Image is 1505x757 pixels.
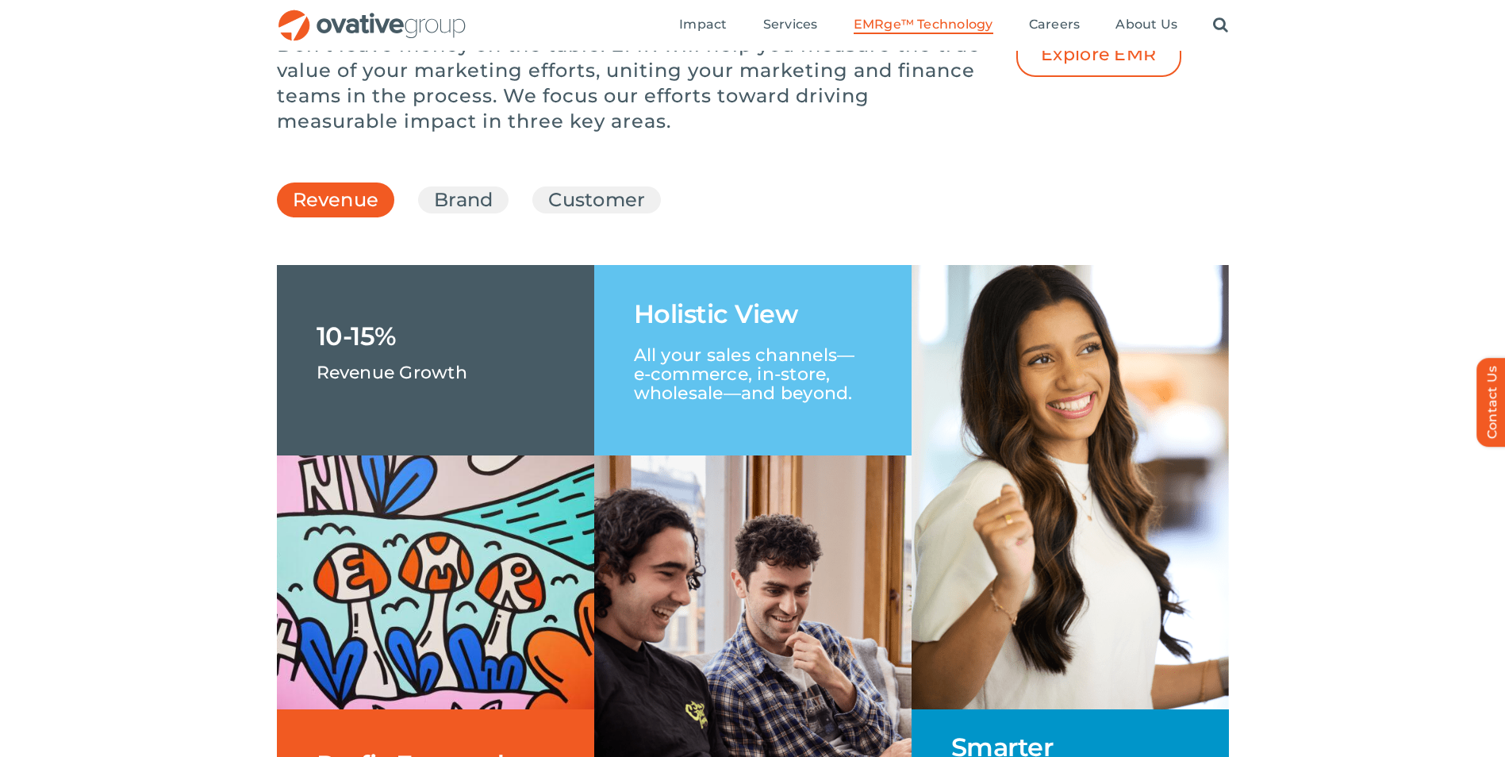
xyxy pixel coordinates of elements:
[854,17,993,33] span: EMRge™ Technology
[277,33,991,134] p: Don’t leave money on the table. EMR will help you measure the true value of your marketing effort...
[679,17,727,34] a: Impact
[1029,17,1081,33] span: Careers
[1115,17,1177,33] span: About Us
[634,327,872,403] p: All your sales channels—e-commerce, in-store, wholesale—and beyond.
[293,186,379,221] a: Revenue
[634,302,798,327] h1: Holistic View
[763,17,818,33] span: Services
[1115,17,1177,34] a: About Us
[277,8,467,23] a: OG_Full_horizontal_RGB
[277,455,594,709] img: EMR – Grid 1
[548,186,645,213] a: Customer
[434,186,493,213] a: Brand
[1041,44,1157,65] span: Explore EMR
[317,324,397,349] h1: 10-15%
[1016,33,1181,77] a: Explore EMR
[277,179,1229,221] ul: Post Filters
[854,17,993,34] a: EMRge™ Technology
[763,17,818,34] a: Services
[317,349,467,381] p: Revenue Growth
[679,17,727,33] span: Impact
[912,265,1229,709] img: Revenue Collage – Right
[1213,17,1228,34] a: Search
[1029,17,1081,34] a: Careers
